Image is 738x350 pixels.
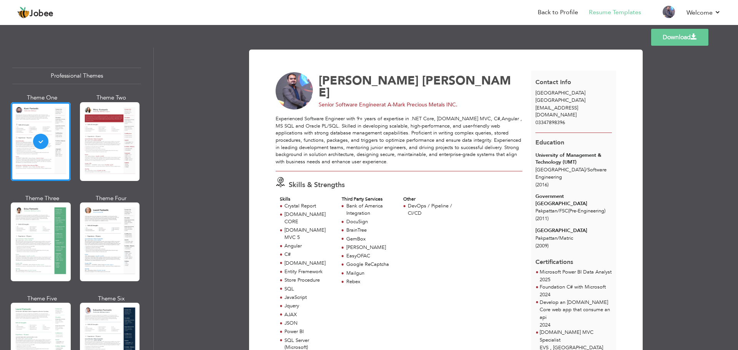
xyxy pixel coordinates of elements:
div: Theme Six [81,295,141,303]
div: JSON [284,320,333,327]
span: (2016) [535,181,549,188]
span: [PERSON_NAME] [319,73,511,101]
span: / [557,207,559,214]
img: No image [276,72,313,110]
div: Angular [284,242,333,250]
span: Contact Info [535,78,571,86]
div: Theme Four [81,194,141,202]
div: [PERSON_NAME] [346,244,395,251]
span: Pakpattan FSC(Pre-Engineering) [535,207,605,214]
span: 03347898396 [535,119,565,126]
div: Third Party Services [342,196,395,202]
span: [GEOGRAPHIC_DATA] Software Engineering [535,166,607,181]
div: C# [284,251,333,258]
div: GemBox [346,236,395,243]
a: Back to Profile [538,8,578,17]
div: Bank of America Integration [346,202,395,217]
div: Power BI [284,328,333,335]
span: Senior Software Engineer [319,101,381,108]
span: [PERSON_NAME] [319,73,419,89]
div: Store Procedure [284,277,333,284]
span: Education [535,138,564,147]
div: Google ReCaptcha [346,261,395,268]
span: Certifications [535,252,573,267]
p: Experienced Software Engineer with 9+ years of expertise in .NET Core, [DOMAIN_NAME] MVC, C#,Angu... [276,115,522,165]
div: BrainTree [346,227,395,234]
a: Download [651,29,708,46]
div: SQL [284,285,333,293]
div: Theme Five [12,295,72,303]
span: at A-Mark Precious Metals INC. [381,101,457,108]
div: Professional Themes [12,68,141,84]
span: [EMAIL_ADDRESS][DOMAIN_NAME] [535,105,578,119]
div: Entity Framework [284,268,333,275]
div: AJAX [284,311,333,318]
div: Crystal Report [284,202,333,210]
div: EasyOFAC [346,252,395,260]
div: JavaScript [284,294,333,301]
div: Other [403,196,456,202]
div: Theme Two [81,94,141,102]
div: [DOMAIN_NAME] CORE [284,211,333,225]
span: Skills & Strengths [289,180,345,190]
span: Develop an [DOMAIN_NAME] Core web app that consume an api [540,299,610,321]
p: 2024 [540,291,612,299]
span: / [557,235,559,242]
div: Skills [280,196,333,202]
a: Welcome [686,8,721,17]
span: / [585,166,587,173]
div: Government [GEOGRAPHIC_DATA] [535,193,612,207]
div: Theme One [12,94,72,102]
span: (2011) [535,215,549,222]
div: DocuSign [346,218,395,226]
span: [GEOGRAPHIC_DATA] [535,90,585,96]
p: 2025 [540,276,612,284]
div: [DOMAIN_NAME] [284,260,333,267]
div: Mailgun [346,270,395,277]
span: [GEOGRAPHIC_DATA] [535,97,585,104]
img: Profile Img [663,6,675,18]
a: Jobee [17,7,53,19]
div: [GEOGRAPHIC_DATA] [535,227,612,234]
p: 2024 [540,322,612,329]
span: [DOMAIN_NAME] MVC Specialist [540,329,593,343]
div: Theme Three [12,194,72,202]
span: Jobee [30,10,53,18]
div: [DOMAIN_NAME] MVC 5 [284,227,333,241]
div: University of Management & Technology (UMT) [535,152,612,166]
span: Foundation C# with Microsoft [540,284,606,290]
img: jobee.io [17,7,30,19]
a: Resume Templates [589,8,641,17]
div: Rebex [346,278,395,285]
div: DevOps / Pipeline / CI/CD [408,202,456,217]
span: (2009) [535,242,549,249]
span: Pakpattan Matric [535,235,573,242]
div: Jquery [284,302,333,310]
span: Microsoft Power BI Data Analyst [540,269,612,275]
